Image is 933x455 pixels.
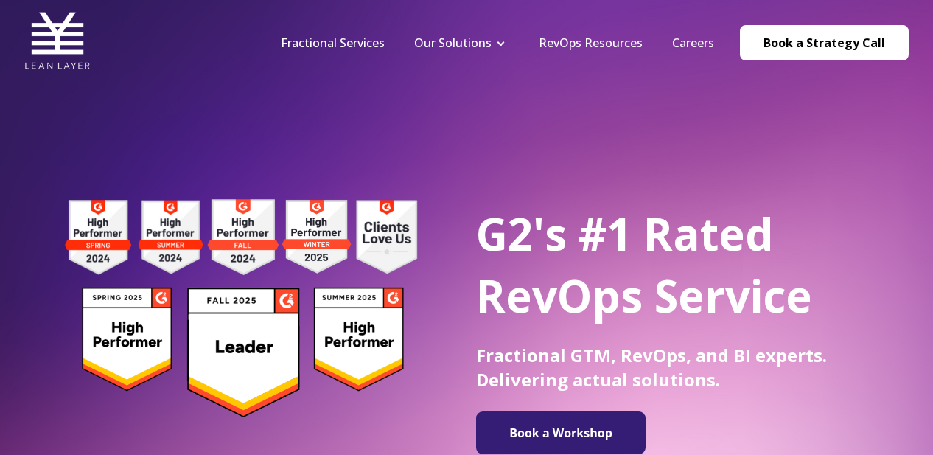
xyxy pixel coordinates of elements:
span: G2's #1 Rated RevOps Service [476,204,812,326]
a: RevOps Resources [539,35,643,51]
div: Navigation Menu [266,35,729,51]
a: Careers [672,35,714,51]
img: Book a Workshop [483,417,638,448]
a: Book a Strategy Call [740,25,909,60]
img: Lean Layer Logo [24,7,91,74]
a: Our Solutions [414,35,492,51]
span: Fractional GTM, RevOps, and BI experts. Delivering actual solutions. [476,343,827,392]
a: Fractional Services [281,35,385,51]
img: g2 badges [39,195,442,422]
